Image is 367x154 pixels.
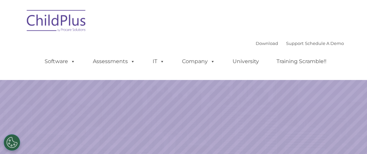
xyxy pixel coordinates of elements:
a: University [226,55,266,68]
button: Cookies Settings [4,134,20,151]
a: Assessments [86,55,142,68]
a: Support [286,41,304,46]
a: Software [38,55,82,68]
a: Company [175,55,222,68]
a: Training Scramble!! [270,55,333,68]
font: | [256,41,344,46]
a: Learn More [249,109,310,126]
img: ChildPlus by Procare Solutions [23,5,90,38]
a: Download [256,41,278,46]
a: IT [146,55,171,68]
a: Schedule A Demo [305,41,344,46]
